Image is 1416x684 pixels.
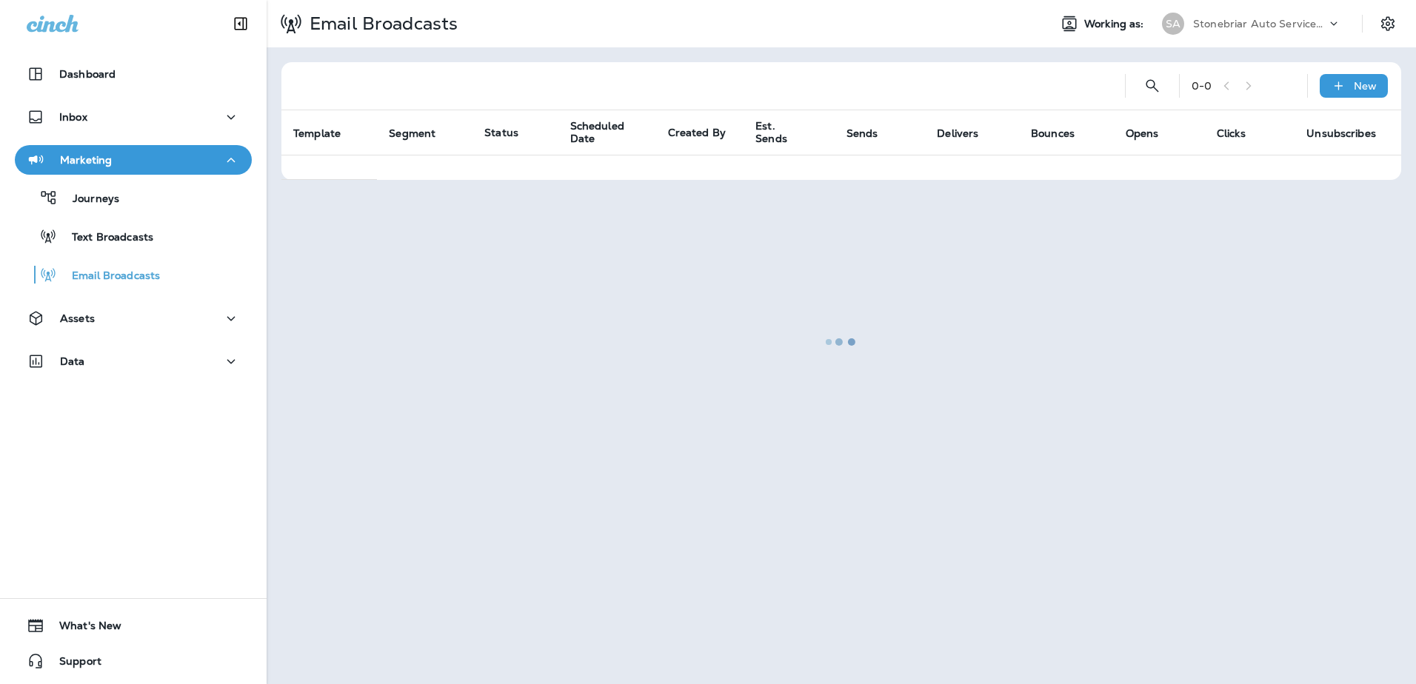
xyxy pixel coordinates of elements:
[57,269,160,284] p: Email Broadcasts
[58,192,119,207] p: Journeys
[57,231,153,245] p: Text Broadcasts
[59,68,116,80] p: Dashboard
[60,154,112,166] p: Marketing
[220,9,261,38] button: Collapse Sidebar
[1354,80,1377,92] p: New
[15,102,252,132] button: Inbox
[59,111,87,123] p: Inbox
[60,312,95,324] p: Assets
[15,304,252,333] button: Assets
[44,655,101,673] span: Support
[15,646,252,676] button: Support
[15,346,252,376] button: Data
[44,620,121,637] span: What's New
[15,611,252,640] button: What's New
[15,59,252,89] button: Dashboard
[15,145,252,175] button: Marketing
[60,355,85,367] p: Data
[15,221,252,252] button: Text Broadcasts
[15,259,252,290] button: Email Broadcasts
[15,182,252,213] button: Journeys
